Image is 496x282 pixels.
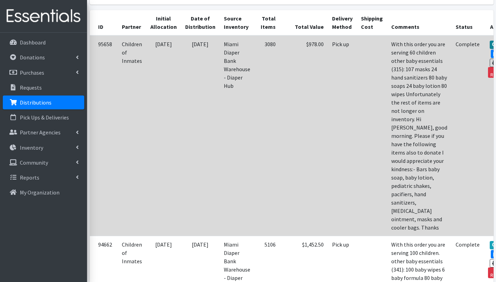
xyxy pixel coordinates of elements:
th: Partner [118,10,146,35]
p: Donations [20,54,45,61]
p: Community [20,159,48,166]
td: [DATE] [146,35,181,236]
a: Requests [3,81,84,94]
p: Requests [20,84,42,91]
th: Status [451,10,484,35]
td: Pick up [328,35,357,236]
td: $978.00 [280,35,328,236]
p: Dashboard [20,39,46,46]
p: Distributions [20,99,52,106]
th: Total Value [280,10,328,35]
a: Donations [3,50,84,64]
a: My Organization [3,185,84,199]
th: Comments [387,10,451,35]
a: Distributions [3,96,84,109]
a: Inventory [3,141,84,155]
th: Initial Allocation [146,10,181,35]
p: Inventory [20,144,43,151]
td: Children of Inmates [118,35,146,236]
p: Partner Agencies [20,129,61,136]
th: Shipping Cost [357,10,387,35]
img: HumanEssentials [3,5,84,28]
td: 95658 [90,35,118,236]
th: Total Items [254,10,280,35]
th: Date of Distribution [181,10,220,35]
a: Community [3,156,84,169]
a: Purchases [3,66,84,80]
p: Reports [20,174,39,181]
td: [DATE] [181,35,220,236]
td: With this order you are serving 60 children other baby essentials (315): 107 masks 24 hand saniti... [387,35,451,236]
a: Reports [3,171,84,184]
td: Miami Diaper Bank Warehouse - Diaper Hub [220,35,254,236]
a: Dashboard [3,35,84,49]
p: Purchases [20,69,44,76]
a: Pick Ups & Deliveries [3,110,84,124]
p: My Organization [20,189,60,196]
th: Delivery Method [328,10,357,35]
p: Pick Ups & Deliveries [20,114,69,121]
td: Complete [451,35,484,236]
td: 3080 [254,35,280,236]
th: ID [90,10,118,35]
th: Source Inventory [220,10,254,35]
a: Partner Agencies [3,125,84,139]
